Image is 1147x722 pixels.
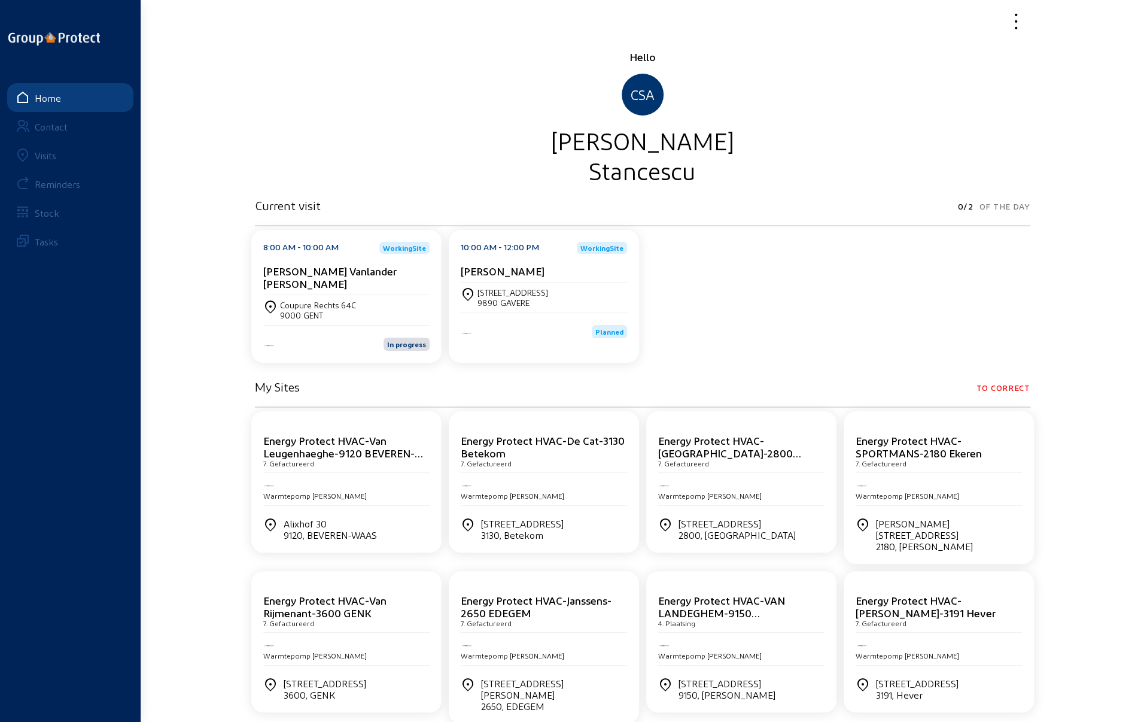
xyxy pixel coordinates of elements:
[461,594,611,619] cam-card-title: Energy Protect HVAC-Janssens-2650 EDEGEM
[284,678,366,700] div: [STREET_ADDRESS]
[477,298,548,308] div: 9890 GAVERE
[35,150,56,161] div: Visits
[461,619,512,627] cam-card-subtitle: 7. Gefactureerd
[387,340,426,348] span: In progress
[263,459,314,468] cam-card-subtitle: 7. Gefactureerd
[284,518,377,541] div: Alixhof 30
[481,678,627,712] div: [STREET_ADDRESS][PERSON_NAME]
[7,112,133,141] a: Contact
[481,518,564,541] div: [STREET_ADDRESS]
[383,244,426,251] span: WorkingSite
[481,529,564,541] div: 3130, Betekom
[595,327,623,336] span: Planned
[7,83,133,112] a: Home
[856,434,982,459] cam-card-title: Energy Protect HVAC-SPORTMANS-2180 Ekeren
[35,92,61,104] div: Home
[461,332,473,335] img: Energy Protect HVAC
[284,689,366,700] div: 3600, GENK
[856,492,959,500] span: Warmtepomp [PERSON_NAME]
[658,434,801,472] cam-card-title: Energy Protect HVAC-[GEOGRAPHIC_DATA]-2800 [GEOGRAPHIC_DATA]
[263,619,314,627] cam-card-subtitle: 7. Gefactureerd
[622,74,664,116] div: CSA
[263,492,367,500] span: Warmtepomp [PERSON_NAME]
[481,700,627,712] div: 2650, EDEGEM
[461,459,512,468] cam-card-subtitle: 7. Gefactureerd
[263,344,275,347] img: Energy Protect HVAC
[263,484,275,487] img: Energy Protect HVAC
[263,242,339,254] div: 8:00 AM - 10:00 AM
[679,689,775,700] div: 9150, [PERSON_NAME]
[263,644,275,647] img: Energy Protect HVAC
[658,644,670,647] img: Energy Protect HVAC
[255,50,1030,64] div: Hello
[658,651,762,660] span: Warmtepomp [PERSON_NAME]
[461,434,625,459] cam-card-title: Energy Protect HVAC-De Cat-3130 Betekom
[461,651,564,660] span: Warmtepomp [PERSON_NAME]
[876,678,959,700] div: [STREET_ADDRESS]
[263,265,397,290] cam-card-title: [PERSON_NAME] Vanlander [PERSON_NAME]
[461,484,473,487] img: Energy Protect HVAC
[7,169,133,198] a: Reminders
[461,242,539,254] div: 10:00 AM - 12:00 PM
[7,141,133,169] a: Visits
[263,651,367,660] span: Warmtepomp [PERSON_NAME]
[280,310,356,320] div: 9000 GENT
[255,155,1030,185] div: Stancescu
[679,678,775,700] div: [STREET_ADDRESS]
[255,380,300,394] h3: My Sites
[7,198,133,227] a: Stock
[8,32,100,45] img: logo-oneline.png
[580,244,623,251] span: WorkingSite
[263,594,387,619] cam-card-title: Energy Protect HVAC-Van Rijmenant-3600 GENK
[461,265,544,277] cam-card-title: [PERSON_NAME]
[856,594,996,619] cam-card-title: Energy Protect HVAC-[PERSON_NAME]-3191 Hever
[461,492,564,500] span: Warmtepomp [PERSON_NAME]
[679,518,796,541] div: [STREET_ADDRESS]
[976,380,1030,396] span: To correct
[979,198,1030,215] span: Of the day
[856,651,959,660] span: Warmtepomp [PERSON_NAME]
[255,125,1030,155] div: [PERSON_NAME]
[876,541,1022,552] div: 2180, [PERSON_NAME]
[7,227,133,256] a: Tasks
[658,484,670,487] img: Energy Protect HVAC
[35,236,58,247] div: Tasks
[255,198,321,213] h3: Current visit
[35,178,80,190] div: Reminders
[284,529,377,541] div: 9120, BEVEREN-WAAS
[876,518,1022,552] div: [PERSON_NAME][STREET_ADDRESS]
[856,619,906,627] cam-card-subtitle: 7. Gefactureerd
[658,459,709,468] cam-card-subtitle: 7. Gefactureerd
[876,689,959,700] div: 3191, Hever
[856,644,868,647] img: Energy Protect HVAC
[658,594,785,632] cam-card-title: Energy Protect HVAC-VAN LANDEGHEM-9150 [PERSON_NAME]
[477,287,548,298] div: [STREET_ADDRESS]
[658,619,695,627] cam-card-subtitle: 4. Plaatsing
[263,434,423,472] cam-card-title: Energy Protect HVAC-Van Leugenhaeghe-9120 BEVEREN-WAAS
[35,207,59,219] div: Stock
[461,644,473,647] img: Energy Protect HVAC
[280,300,356,310] div: Coupure Rechts 64C
[35,121,68,132] div: Contact
[679,529,796,541] div: 2800, [GEOGRAPHIC_DATA]
[856,459,906,468] cam-card-subtitle: 7. Gefactureerd
[957,198,973,215] span: 0/2
[658,492,762,500] span: Warmtepomp [PERSON_NAME]
[856,484,868,487] img: Energy Protect HVAC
